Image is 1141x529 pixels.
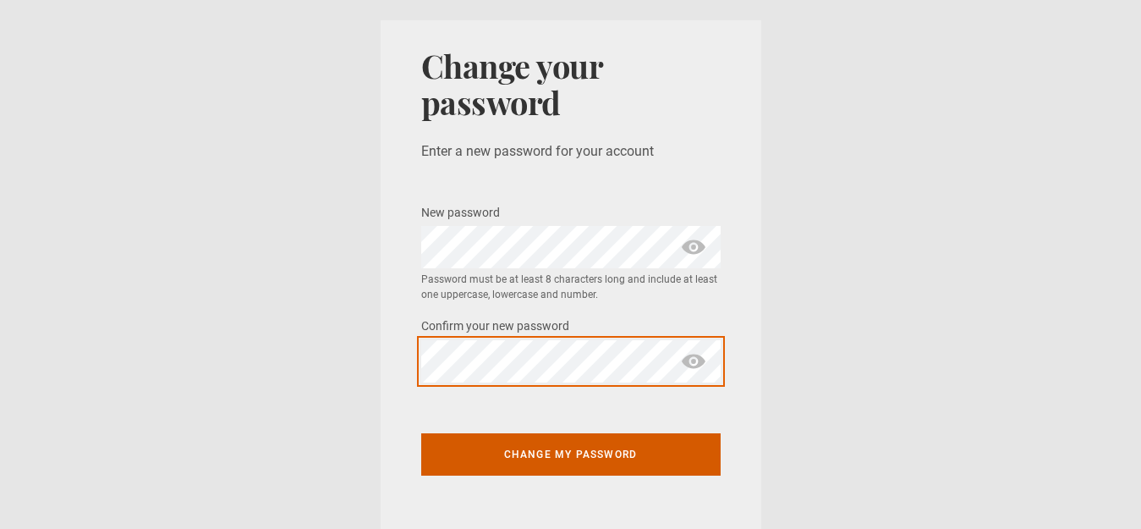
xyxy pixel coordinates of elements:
[680,226,707,268] span: show password
[421,141,721,162] p: Enter a new password for your account
[421,433,721,476] button: Change my password
[680,340,707,383] span: show password
[421,317,569,337] label: Confirm your new password
[421,47,721,121] h1: Change your password
[421,272,721,302] small: Password must be at least 8 characters long and include at least one uppercase, lowercase and num...
[421,203,500,223] label: New password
